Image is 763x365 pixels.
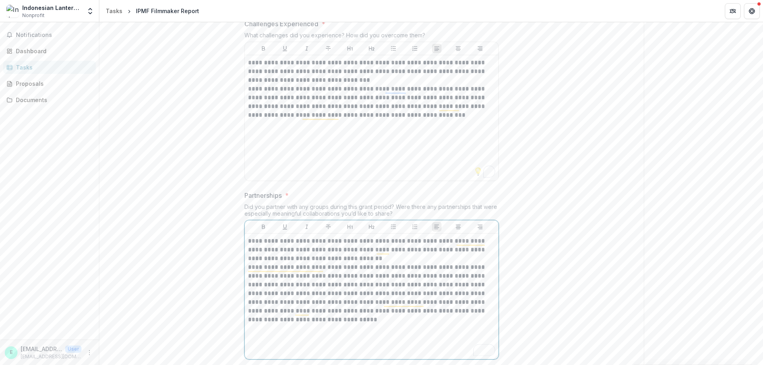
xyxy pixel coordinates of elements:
button: Ordered List [410,44,420,53]
a: Tasks [3,61,96,74]
button: Align Right [475,222,485,232]
button: Notifications [3,29,96,41]
button: Ordered List [410,222,420,232]
div: Tasks [106,7,122,15]
p: Partnerships [244,191,282,200]
button: Bold [259,44,268,53]
button: Italicize [302,44,312,53]
p: User [65,346,81,353]
p: Challenges Experienced [244,19,318,29]
button: Underline [280,222,290,232]
button: Heading 2 [367,222,376,232]
button: More [85,348,94,357]
a: Documents [3,93,96,106]
button: Align Right [475,44,485,53]
a: Dashboard [3,44,96,58]
button: Open entity switcher [85,3,96,19]
button: Italicize [302,222,312,232]
div: editorial@indonesianlantern.com [10,350,13,355]
span: Nonprofit [22,12,45,19]
button: Partners [725,3,741,19]
div: What challenges did you experience? How did you overcome them? [244,32,499,42]
p: [EMAIL_ADDRESS][DOMAIN_NAME] [21,353,81,360]
p: [EMAIL_ADDRESS][DOMAIN_NAME] [21,345,62,353]
button: Heading 2 [367,44,376,53]
nav: breadcrumb [103,5,202,17]
button: Bullet List [389,44,398,53]
a: Proposals [3,77,96,90]
div: Proposals [16,79,89,88]
div: IPMF Filmmaker Report [136,7,199,15]
div: Dashboard [16,47,89,55]
button: Bold [259,222,268,232]
button: Align Left [432,44,442,53]
div: To enrich screen reader interactions, please activate Accessibility in Grammarly extension settings [248,58,495,178]
div: Documents [16,96,89,104]
div: Tasks [16,63,89,71]
button: Heading 1 [345,222,355,232]
a: Tasks [103,5,126,17]
button: Strike [323,44,333,53]
div: Did you partner with any groups during this grant period? Were there any partnerships that were e... [244,203,499,220]
button: Underline [280,44,290,53]
div: Indonesian Lantern Media [22,4,81,12]
img: Indonesian Lantern Media [6,5,19,17]
button: Align Center [453,44,463,53]
button: Bullet List [389,222,398,232]
button: Heading 1 [345,44,355,53]
button: Align Center [453,222,463,232]
button: Strike [323,222,333,232]
button: Align Left [432,222,442,232]
button: Get Help [744,3,760,19]
div: To enrich screen reader interactions, please activate Accessibility in Grammarly extension settings [248,237,495,356]
span: Notifications [16,32,93,39]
